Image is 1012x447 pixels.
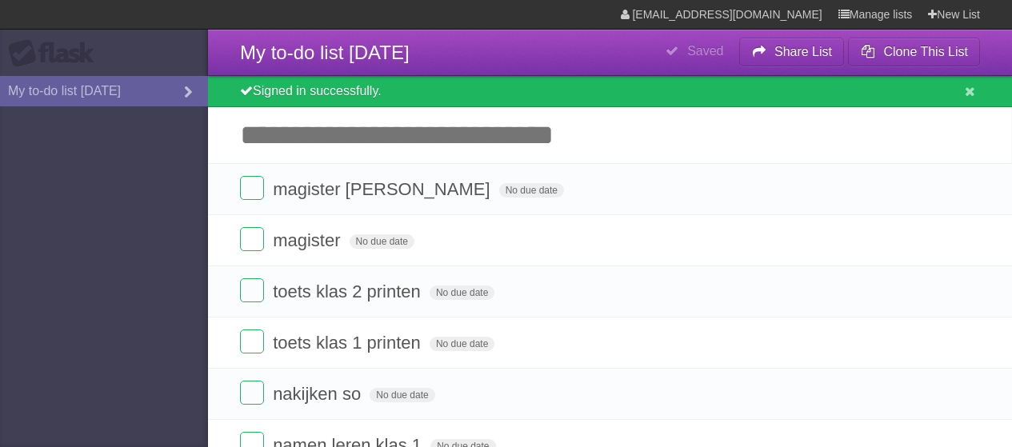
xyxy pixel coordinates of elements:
button: Clone This List [848,38,980,66]
span: magister [273,230,344,250]
span: magister [PERSON_NAME] [273,179,494,199]
b: Clone This List [883,45,968,58]
label: Done [240,381,264,405]
button: Share List [739,38,845,66]
span: No due date [499,183,564,198]
span: No due date [430,285,494,300]
label: Done [240,329,264,353]
label: Done [240,278,264,302]
span: No due date [370,388,434,402]
label: Done [240,176,264,200]
label: Done [240,227,264,251]
div: Signed in successfully. [208,76,1012,107]
span: nakijken so [273,384,365,404]
div: Flask [8,39,104,68]
span: No due date [350,234,414,249]
span: toets klas 2 printen [273,281,425,301]
span: toets klas 1 printen [273,333,425,353]
b: Saved [687,44,723,58]
b: Share List [774,45,832,58]
span: My to-do list [DATE] [240,42,410,63]
span: No due date [430,337,494,351]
